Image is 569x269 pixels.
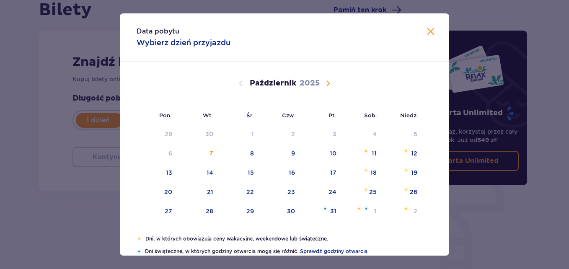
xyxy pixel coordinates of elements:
[209,149,213,158] div: 7
[251,130,254,138] div: 1
[137,164,178,182] td: poniedziałek, 13 października 2025
[250,149,254,158] div: 8
[250,78,296,88] p: Październik
[330,168,336,177] div: 17
[159,112,172,119] small: Pon.
[372,149,377,158] div: 11
[137,202,178,221] td: poniedziałek, 27 października 2025
[203,112,213,119] small: Wt.
[219,145,260,163] td: środa, 8 października 2025
[400,112,418,119] small: Niedz.
[328,188,336,196] div: 24
[282,112,295,119] small: Czw.
[219,183,260,202] td: środa, 22 października 2025
[328,112,336,119] small: Pt.
[219,164,260,182] td: środa, 15 października 2025
[207,188,213,196] div: 21
[301,183,342,202] td: piątek, 24 października 2025
[414,130,417,138] div: 5
[364,112,377,119] small: Sob.
[137,183,178,202] td: poniedziałek, 20 października 2025
[300,78,320,88] p: 2025
[301,125,342,144] td: Data niedostępna. piątek, 3 października 2025
[383,202,423,221] td: niedziela, 2 listopada 2025
[236,78,246,88] button: Poprzedni miesiąc
[342,145,383,163] td: sobota, 11 października 2025
[291,149,295,158] div: 9
[289,168,295,177] div: 16
[178,164,220,182] td: wtorek, 14 października 2025
[411,149,417,158] div: 12
[145,248,432,255] p: Dni świąteczne, w których godziny otwarcia mogą się różnić.
[383,125,423,144] td: Data niedostępna. niedziela, 5 października 2025
[301,202,342,221] td: piątek, 31 października 2025
[372,130,377,138] div: 4
[166,168,172,177] div: 13
[357,206,362,211] img: Pomarańczowa gwiazdka
[403,168,409,173] img: Pomarańczowa gwiazdka
[248,168,254,177] div: 15
[219,202,260,221] td: środa, 29 października 2025
[403,187,409,192] img: Pomarańczowa gwiazdka
[207,168,213,177] div: 14
[342,202,383,221] td: sobota, 1 listopada 2025
[403,206,409,211] img: Pomarańczowa gwiazdka
[374,207,377,215] div: 1
[363,187,369,192] img: Pomarańczowa gwiazdka
[260,164,301,182] td: czwartek, 16 października 2025
[260,145,301,163] td: czwartek, 9 października 2025
[414,207,417,215] div: 2
[301,164,342,182] td: piątek, 17 października 2025
[137,236,142,241] img: Pomarańczowa gwiazdka
[383,145,423,163] td: niedziela, 12 października 2025
[383,164,423,182] td: niedziela, 19 października 2025
[364,206,369,211] img: Niebieska gwiazdka
[363,168,369,173] img: Pomarańczowa gwiazdka
[137,27,179,36] p: Data pobytu
[178,145,220,163] td: wtorek, 7 października 2025
[330,207,336,215] div: 31
[260,202,301,221] td: czwartek, 30 października 2025
[363,148,369,153] img: Pomarańczowa gwiazdka
[333,130,336,138] div: 3
[342,183,383,202] td: sobota, 25 października 2025
[206,207,213,215] div: 28
[165,130,172,138] div: 29
[205,130,213,138] div: 30
[260,183,301,202] td: czwartek, 23 października 2025
[342,125,383,144] td: Data niedostępna. sobota, 4 października 2025
[403,148,409,153] img: Pomarańczowa gwiazdka
[369,188,377,196] div: 25
[145,235,432,243] p: Dni, w których obowiązują ceny wakacyjne, weekendowe lub świąteczne.
[383,183,423,202] td: niedziela, 26 października 2025
[246,112,254,119] small: Śr.
[323,78,333,88] button: Następny miesiąc
[137,38,230,48] p: Wybierz dzień przyjazdu
[137,125,178,144] td: Data niedostępna. poniedziałek, 29 września 2025
[137,249,142,254] img: Niebieska gwiazdka
[178,125,220,144] td: Data niedostępna. wtorek, 30 września 2025
[301,145,342,163] td: piątek, 10 października 2025
[164,188,172,196] div: 20
[246,207,254,215] div: 29
[178,202,220,221] td: wtorek, 28 października 2025
[287,207,295,215] div: 30
[411,168,417,177] div: 19
[323,206,328,211] img: Niebieska gwiazdka
[246,188,254,196] div: 22
[219,125,260,144] td: Data niedostępna. środa, 1 października 2025
[291,130,295,138] div: 2
[370,168,377,177] div: 18
[178,183,220,202] td: wtorek, 21 października 2025
[260,125,301,144] td: Data niedostępna. czwartek, 2 października 2025
[330,149,336,158] div: 10
[410,188,417,196] div: 26
[165,207,172,215] div: 27
[168,149,172,158] div: 6
[287,188,295,196] div: 23
[342,164,383,182] td: sobota, 18 października 2025
[300,248,367,255] a: Sprawdź godziny otwarcia
[137,145,178,163] td: Data niedostępna. poniedziałek, 6 października 2025
[426,27,436,37] button: Zamknij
